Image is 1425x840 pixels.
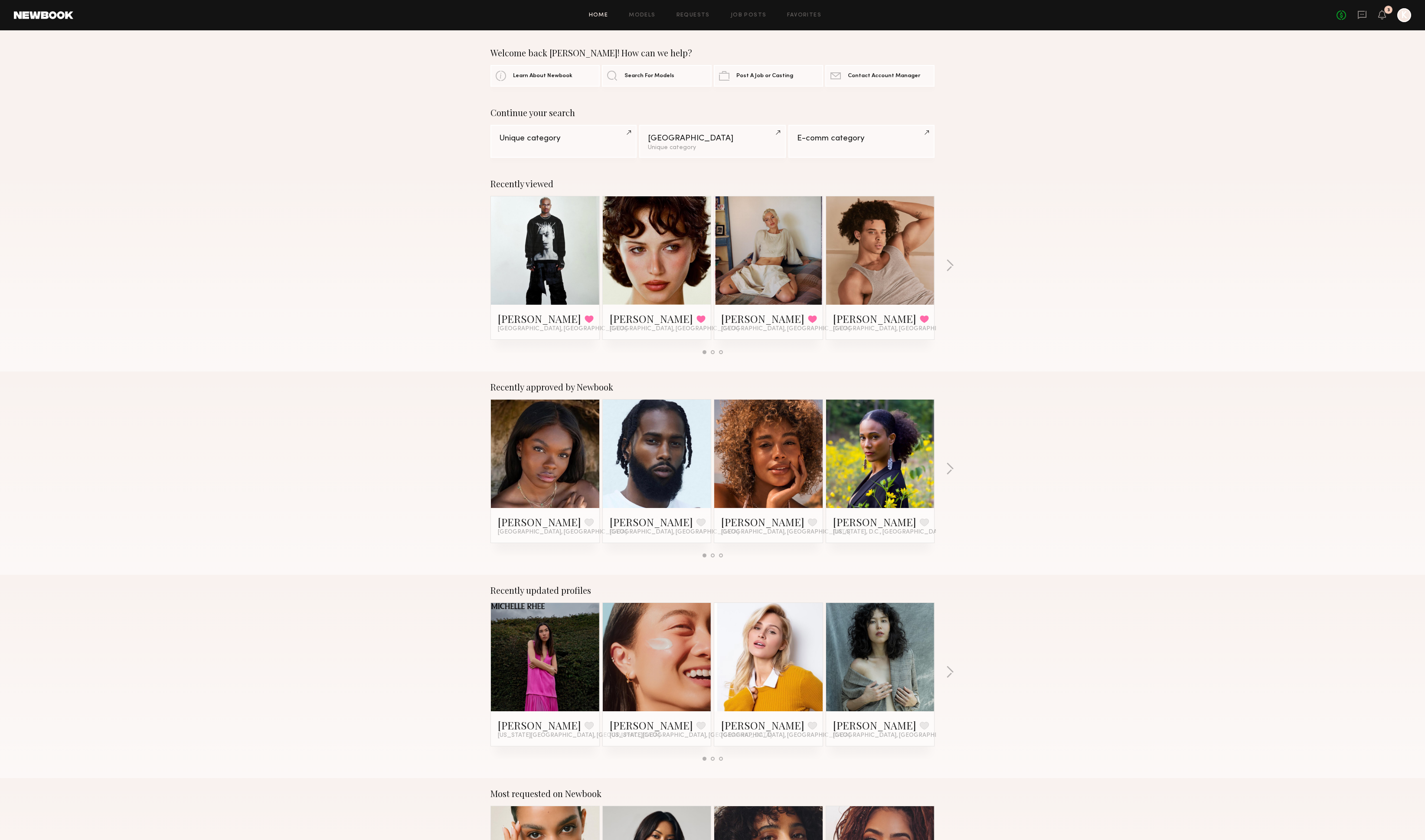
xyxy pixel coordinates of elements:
a: Contact Account Manager [825,65,935,87]
span: [GEOGRAPHIC_DATA], [GEOGRAPHIC_DATA] [498,529,627,536]
span: [US_STATE][GEOGRAPHIC_DATA], [GEOGRAPHIC_DATA] [610,732,772,739]
a: [PERSON_NAME] [833,718,916,732]
div: Continue your search [490,107,935,118]
span: Contact Account Manager [848,73,920,79]
a: [PERSON_NAME] [833,312,916,326]
span: Search For Models [624,73,674,79]
a: [PERSON_NAME] [610,515,693,529]
span: [GEOGRAPHIC_DATA], [GEOGRAPHIC_DATA] [721,326,850,332]
a: [PERSON_NAME] [833,515,916,529]
span: [GEOGRAPHIC_DATA], [GEOGRAPHIC_DATA] [610,326,739,332]
a: K [1397,8,1411,22]
a: Home [589,13,608,18]
a: E-comm category [788,125,935,158]
a: [PERSON_NAME] [610,718,693,732]
div: Unique category [648,145,777,151]
a: Models [629,13,655,18]
span: [US_STATE][GEOGRAPHIC_DATA], [GEOGRAPHIC_DATA] [498,732,660,739]
a: Post A Job or Casting [714,65,823,87]
a: [PERSON_NAME] [721,312,804,326]
span: [US_STATE], D.C., [GEOGRAPHIC_DATA] [833,529,946,536]
div: Recently updated profiles [490,585,935,596]
div: Recently viewed [490,179,935,189]
div: 3 [1387,8,1390,13]
span: [GEOGRAPHIC_DATA], [GEOGRAPHIC_DATA] [833,732,962,739]
span: [GEOGRAPHIC_DATA], [GEOGRAPHIC_DATA] [721,732,850,739]
a: Search For Models [602,65,711,87]
a: [PERSON_NAME] [721,515,804,529]
a: [GEOGRAPHIC_DATA]Unique category [639,125,785,158]
a: Favorites [787,13,821,18]
a: [PERSON_NAME] [610,312,693,326]
div: Most requested on Newbook [490,788,935,799]
div: Welcome back [PERSON_NAME]! How can we help? [490,48,935,58]
span: Post A Job or Casting [736,73,793,79]
span: Learn About Newbook [513,73,572,79]
a: [PERSON_NAME] [498,718,581,732]
span: [GEOGRAPHIC_DATA], [GEOGRAPHIC_DATA] [833,326,962,332]
span: [GEOGRAPHIC_DATA], [GEOGRAPHIC_DATA] [610,529,739,536]
span: [GEOGRAPHIC_DATA], [GEOGRAPHIC_DATA] [721,529,850,536]
a: Requests [677,13,710,18]
a: Learn About Newbook [490,65,600,87]
div: Unique category [499,134,628,143]
div: E-comm category [797,134,926,143]
div: [GEOGRAPHIC_DATA] [648,134,777,143]
a: [PERSON_NAME] [498,515,581,529]
a: Unique category [490,125,637,158]
a: [PERSON_NAME] [721,718,804,732]
a: Job Posts [731,13,767,18]
span: [GEOGRAPHIC_DATA], [GEOGRAPHIC_DATA] [498,326,627,332]
a: [PERSON_NAME] [498,312,581,326]
div: Recently approved by Newbook [490,382,935,392]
